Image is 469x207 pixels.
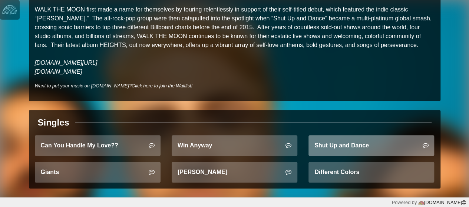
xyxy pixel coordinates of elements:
a: [DOMAIN_NAME] [417,200,466,205]
a: Giants [35,162,161,183]
a: [DOMAIN_NAME] [35,69,82,75]
a: Win Anyway [172,135,297,156]
p: WALK THE MOON first made a name for themselves by touring relentlessly in support of their self-t... [35,5,435,76]
a: Click here to join the Waitlist! [132,83,192,89]
img: logo-color-e1b8fa5219d03fcd66317c3d3cfaab08a3c62fe3c3b9b34d55d8365b78b1766b.png [418,200,424,206]
a: [PERSON_NAME] [172,162,297,183]
a: Shut Up and Dance [308,135,434,156]
a: Different Colors [308,162,434,183]
i: Want to put your music on [DOMAIN_NAME]? [35,83,193,89]
div: Singles [38,116,69,129]
a: [DOMAIN_NAME][URL] [35,60,98,66]
a: Can You Handle My Love?? [35,135,161,156]
div: Powered by [392,199,466,206]
img: logo-white-4c48a5e4bebecaebe01ca5a9d34031cfd3d4ef9ae749242e8c4bf12ef99f53e8.png [2,2,17,17]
